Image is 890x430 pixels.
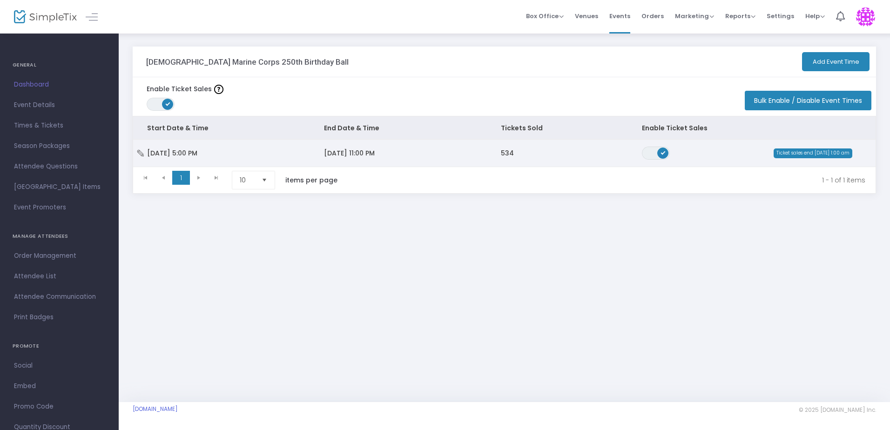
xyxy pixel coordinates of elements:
[805,12,825,20] span: Help
[526,12,564,20] span: Box Office
[774,148,852,158] span: Ticket sales end [DATE] 1:00 am
[14,79,105,91] span: Dashboard
[13,227,106,246] h4: MANAGE ATTENDEES
[310,116,487,140] th: End Date & Time
[14,161,105,173] span: Attendee Questions
[487,116,628,140] th: Tickets Sold
[14,360,105,372] span: Social
[14,181,105,193] span: [GEOGRAPHIC_DATA] Items
[802,52,870,71] button: Add Event Time
[641,4,664,28] span: Orders
[146,57,349,67] h3: [DEMOGRAPHIC_DATA] Marine Corps 250th Birthday Ball
[14,140,105,152] span: Season Packages
[14,311,105,323] span: Print Badges
[133,116,876,167] div: Data table
[675,12,714,20] span: Marketing
[628,116,734,140] th: Enable Ticket Sales
[13,337,106,356] h4: PROMOTE
[725,12,755,20] span: Reports
[14,380,105,392] span: Embed
[214,85,223,94] img: question-mark
[258,171,271,189] button: Select
[14,202,105,214] span: Event Promoters
[14,99,105,111] span: Event Details
[147,84,223,94] label: Enable Ticket Sales
[13,56,106,74] h4: GENERAL
[285,175,337,185] label: items per page
[501,148,514,158] span: 534
[172,171,190,185] span: Page 1
[799,406,876,414] span: © 2025 [DOMAIN_NAME] Inc.
[14,401,105,413] span: Promo Code
[14,291,105,303] span: Attendee Communication
[745,91,871,110] button: Bulk Enable / Disable Event Times
[575,4,598,28] span: Venues
[767,4,794,28] span: Settings
[609,4,630,28] span: Events
[661,150,666,155] span: ON
[133,405,178,413] a: [DOMAIN_NAME]
[166,101,170,106] span: ON
[14,250,105,262] span: Order Management
[14,270,105,282] span: Attendee List
[133,116,310,140] th: Start Date & Time
[357,171,865,189] kendo-pager-info: 1 - 1 of 1 items
[324,148,375,158] span: [DATE] 11:00 PM
[240,175,254,185] span: 10
[147,148,197,158] span: [DATE] 5:00 PM
[14,120,105,132] span: Times & Tickets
